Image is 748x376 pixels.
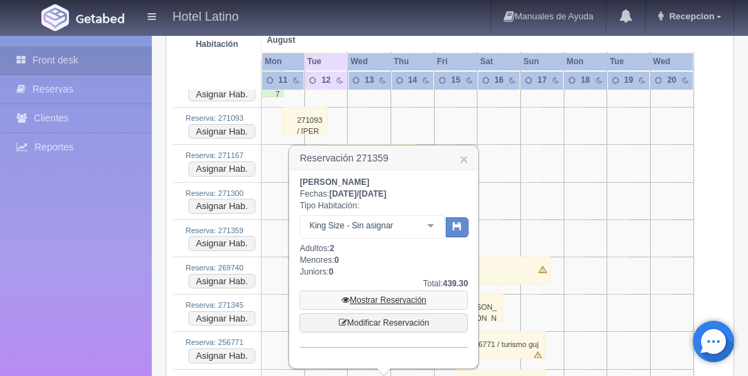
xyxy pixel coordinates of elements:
th: Sat [478,52,521,71]
button: Asignar Hab. [188,161,255,177]
th: Tue [607,52,651,71]
div: 15 [450,75,462,86]
span: August [267,34,342,46]
a: Reserva: 271167 [186,151,244,159]
img: Getabed [41,4,69,31]
a: Reserva: 269740 [186,264,244,272]
th: Thu [391,52,435,71]
th: Wed [348,52,391,71]
button: Asignar Hab. [188,87,255,102]
button: Asignar Hab. [188,311,255,326]
a: Modificar Reservación [299,313,468,333]
th: Tue [304,52,348,71]
div: Total: [299,278,468,290]
div: 18 [580,75,592,86]
div: 17 [536,75,549,86]
div: 256771 / turismo gujar [455,331,546,359]
span: [DATE] [329,189,357,199]
span: King Size - Sin asignar [306,219,417,232]
th: Sun [520,52,564,71]
a: Reserva: 271300 [186,189,244,197]
b: 2 [330,244,335,253]
b: 0 [328,267,333,277]
div: Fechas: Tipo Habitación: Adultos: Menores: Juniors: [299,177,468,348]
h3: Reservación 271359 [290,146,478,170]
div: 20 [666,75,678,86]
th: Mon [262,52,305,71]
h4: Hotel Latino [173,7,239,24]
strong: Habitación [196,39,238,49]
a: Mostrar Reservación [299,290,468,310]
div: 13 [363,75,375,86]
a: Reserva: 271093 [186,114,244,122]
b: / [329,189,386,199]
a: × [460,152,468,166]
div: 11 [277,75,289,86]
div: 12 [320,75,333,86]
div: 19 [622,75,635,86]
a: Reserva: 271359 [186,226,244,235]
b: 439.30 [443,279,469,288]
span: Recepcion [666,11,715,21]
div: 271093 / [PERSON_NAME] [PERSON_NAME] [GEOGRAPHIC_DATA] [282,107,328,135]
img: Getabed [76,13,124,23]
b: 0 [334,255,339,265]
th: Mon [564,52,607,71]
th: Fri [434,52,478,71]
button: Asignar Hab. [188,348,255,364]
span: [DATE] [359,189,386,199]
button: Asignar Hab. [188,274,255,289]
a: Reserva: 256771 [186,338,244,346]
button: Asignar Hab. [188,236,255,251]
a: Reserva: 271345 [186,301,244,309]
div: 14 [406,75,419,86]
button: Asignar Hab. [188,124,255,139]
div: 16 [493,75,505,86]
b: [PERSON_NAME] [299,177,369,187]
button: Asignar Hab. [188,199,255,214]
th: Wed [650,52,693,71]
